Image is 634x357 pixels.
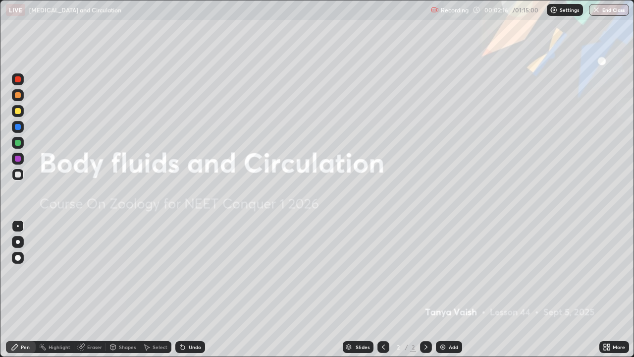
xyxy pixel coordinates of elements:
div: 2 [410,343,416,352]
p: Recording [441,6,469,14]
div: Slides [356,345,370,350]
div: More [613,345,625,350]
div: Pen [21,345,30,350]
p: [MEDICAL_DATA] and Circulation [29,6,121,14]
div: Add [449,345,458,350]
div: / [405,344,408,350]
p: Settings [560,7,579,12]
img: class-settings-icons [550,6,558,14]
div: 2 [393,344,403,350]
button: End Class [589,4,629,16]
div: Shapes [119,345,136,350]
p: LIVE [9,6,22,14]
img: add-slide-button [439,343,447,351]
img: end-class-cross [592,6,600,14]
div: Select [153,345,167,350]
div: Eraser [87,345,102,350]
div: Undo [189,345,201,350]
img: recording.375f2c34.svg [431,6,439,14]
div: Highlight [49,345,70,350]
